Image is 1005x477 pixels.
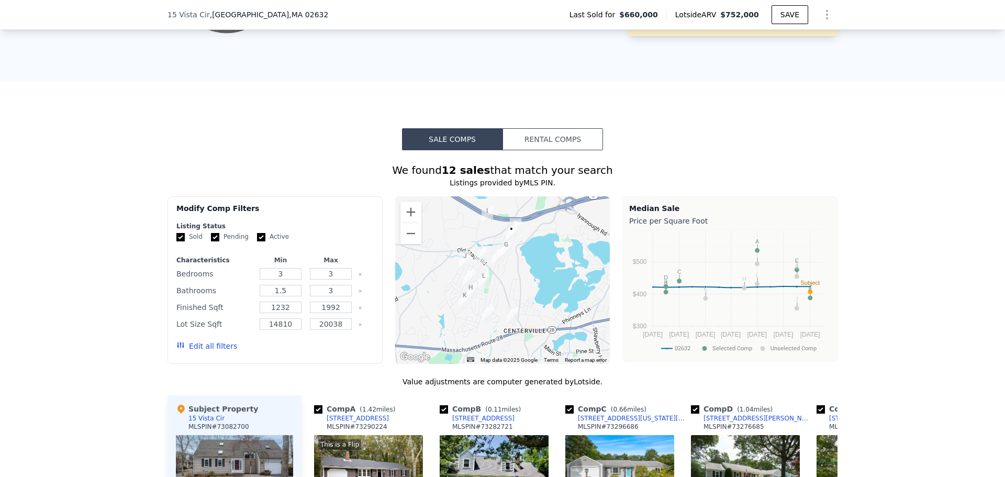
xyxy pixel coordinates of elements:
div: We found that match your search [167,163,837,178]
div: 66 Braley Jenkins Rd [478,271,489,289]
div: 25 Minton Ln [482,206,493,224]
a: Open this area in Google Maps (opens a new window) [398,350,432,364]
button: Sale Comps [402,128,502,150]
span: ( miles) [733,406,777,413]
div: Median Sale [629,203,831,214]
span: 0.66 [613,406,627,413]
text: L [756,272,759,278]
div: Comp B [440,404,525,414]
span: ( miles) [607,406,651,413]
text: C [677,269,682,275]
div: MLSPIN # 73276685 [703,423,764,431]
div: [STREET_ADDRESS] [327,414,389,423]
text: [DATE] [774,331,794,338]
div: Price per Square Foot [629,214,831,228]
div: [STREET_ADDRESS] [829,414,891,423]
a: Report a map error [565,357,607,363]
span: $660,000 [619,9,658,20]
text: J [796,296,799,302]
div: [STREET_ADDRESS][US_STATE][PERSON_NAME] [578,414,687,423]
div: MLSPIN # 73296686 [578,423,639,431]
span: Lotside ARV [675,9,720,20]
div: Min [258,256,304,264]
text: [DATE] [696,331,716,338]
div: 40 Highland Dr [506,306,518,324]
input: Pending [211,233,219,241]
button: Zoom out [400,223,421,244]
text: K [703,286,708,292]
text: A [755,238,760,245]
div: 15 Vista Cir [506,224,517,241]
div: Max [308,256,354,264]
text: Selected Comp [712,345,752,352]
text: Subject [800,280,820,286]
text: F [808,285,812,292]
span: Map data ©2025 Google [481,357,538,363]
span: 1.04 [740,406,754,413]
button: Edit all filters [176,341,237,351]
div: Bedrooms [176,267,253,281]
text: [DATE] [800,331,820,338]
text: E [795,258,799,264]
div: 152 Ansel Howland Rd [463,268,475,286]
span: , [GEOGRAPHIC_DATA] [210,9,329,20]
div: 363 Prince Hinckley Rd [465,282,476,300]
button: Clear [358,306,362,310]
div: Modify Comp Filters [176,203,374,222]
strong: 12 sales [442,164,490,176]
label: Sold [176,232,203,241]
text: D [664,274,668,281]
span: ( miles) [355,406,399,413]
div: Comp E [817,404,898,414]
text: G [795,264,799,270]
input: Active [257,233,265,241]
text: [DATE] [643,331,663,338]
span: $752,000 [720,10,759,19]
div: 11 Masthead Ln [500,239,512,257]
button: Clear [358,272,362,276]
div: MLSPIN # 73082700 [188,423,249,431]
img: Google [398,350,432,364]
text: [DATE] [747,331,767,338]
div: Listing Status [176,222,374,230]
span: , MA 02632 [289,10,328,19]
span: Last Sold for [569,9,620,20]
div: 30 Guildford Rd [459,251,471,269]
a: Terms (opens in new tab) [544,357,559,363]
a: [STREET_ADDRESS] [440,414,515,423]
text: [DATE] [721,331,741,338]
div: Value adjustments are computer generated by Lotside . [167,376,837,387]
button: Zoom in [400,202,421,223]
div: [STREET_ADDRESS][PERSON_NAME] [703,414,812,423]
button: Clear [358,323,362,327]
div: MLSPIN # 73403564 [829,423,890,431]
text: B [664,280,667,286]
svg: A chart. [629,228,831,359]
div: Finished Sqft [176,300,253,315]
div: This is a Flip [318,439,361,450]
div: 56 Seth Parker Rd [459,290,471,308]
text: Unselected Comp [770,345,817,352]
text: $300 [633,323,647,330]
text: H [742,275,746,282]
div: Listings provided by MLS PIN . [167,178,837,188]
span: 15 Vista Cir [167,9,210,20]
label: Pending [211,232,249,241]
a: [STREET_ADDRESS][PERSON_NAME] [691,414,812,423]
div: Comp C [565,404,651,414]
div: Comp A [314,404,399,414]
a: [STREET_ADDRESS] [817,414,891,423]
button: Show Options [817,4,837,25]
div: MLSPIN # 73282721 [452,423,513,431]
label: Active [257,232,289,241]
div: Comp D [691,404,777,414]
text: I [756,251,758,258]
div: MLSPIN # 73290224 [327,423,387,431]
button: Rental Comps [502,128,603,150]
div: [STREET_ADDRESS] [452,414,515,423]
button: SAVE [772,5,808,24]
input: Sold [176,233,185,241]
button: Clear [358,289,362,293]
span: ( miles) [481,406,525,413]
div: 15 Vista Cir [188,414,225,423]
